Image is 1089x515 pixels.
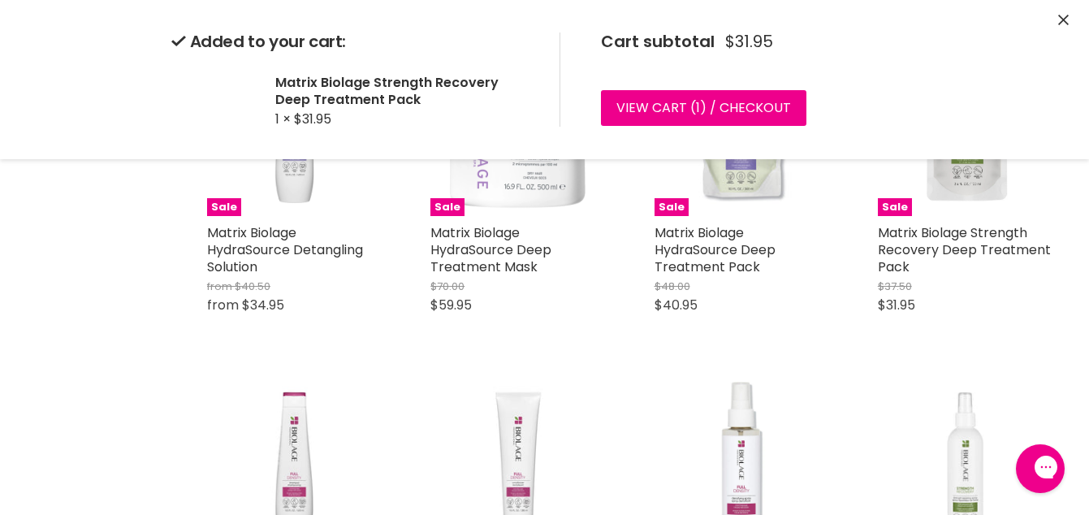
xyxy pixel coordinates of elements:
[242,296,284,314] span: $34.95
[1058,12,1069,29] button: Close
[430,296,472,314] span: $59.95
[655,198,689,217] span: Sale
[878,198,912,217] span: Sale
[275,110,291,128] span: 1 ×
[655,223,776,276] a: Matrix Biolage HydraSource Deep Treatment Pack
[171,32,534,51] h2: Added to your cart:
[878,296,915,314] span: $31.95
[601,90,806,126] a: View cart (1) / Checkout
[294,110,331,128] span: $31.95
[655,279,690,294] span: $48.00
[207,223,363,276] a: Matrix Biolage HydraSource Detangling Solution
[430,223,551,276] a: Matrix Biolage HydraSource Deep Treatment Mask
[430,198,465,217] span: Sale
[207,296,239,314] span: from
[601,30,715,53] span: Cart subtotal
[275,74,534,108] h2: Matrix Biolage Strength Recovery Deep Treatment Pack
[725,32,773,51] span: $31.95
[878,223,1051,276] a: Matrix Biolage Strength Recovery Deep Treatment Pack
[655,296,698,314] span: $40.95
[207,279,232,294] span: from
[207,198,241,217] span: Sale
[696,98,700,117] span: 1
[1008,439,1073,499] iframe: Gorgias live chat messenger
[235,279,270,294] span: $40.50
[878,279,912,294] span: $37.50
[430,279,465,294] span: $70.00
